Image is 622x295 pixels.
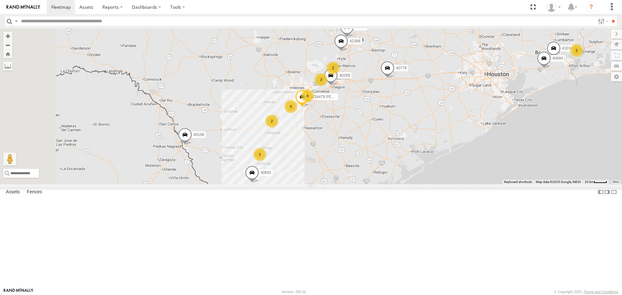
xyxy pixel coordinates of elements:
[301,89,314,102] div: 4
[584,290,618,294] a: Terms and Conditions
[3,40,12,50] button: Zoom out
[595,17,609,26] label: Search Filter Options
[282,290,306,294] div: Version: 305.01
[570,44,583,57] div: 2
[552,56,563,61] span: 40684
[583,180,609,184] button: Map Scale: 20 km per 37 pixels
[536,180,581,184] span: Map data ©2025 Google, INEGI
[24,188,45,197] label: Fences
[260,171,271,175] span: 40691
[6,5,40,9] img: rand-logo.svg
[253,148,266,161] div: 2
[585,180,594,184] span: 20 km
[193,132,204,137] span: 40196
[586,2,596,12] i: ?
[3,62,12,71] label: Measure
[350,39,360,43] span: 42396
[4,289,33,295] a: Visit our Website
[504,180,532,184] button: Keyboard shortcuts
[3,32,12,40] button: Zoom in
[311,95,344,99] span: W34478 PERDIDO
[14,17,19,26] label: Search Query
[339,74,350,78] span: 40289
[544,2,563,12] div: Caseta Laredo TX
[3,188,23,197] label: Assets
[562,46,573,51] span: 41014
[604,187,610,197] label: Dock Summary Table to the Right
[327,62,340,74] div: 2
[612,180,619,183] a: Terms
[284,100,297,113] div: 5
[597,187,604,197] label: Dock Summary Table to the Left
[611,187,617,197] label: Hide Summary Table
[396,66,407,71] span: 40776
[611,72,622,81] label: Map Settings
[3,50,12,58] button: Zoom Home
[315,73,328,86] div: 3
[265,115,278,128] div: 2
[3,153,16,165] button: Drag Pegman onto the map to open Street View
[554,290,618,294] div: © Copyright 2025 -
